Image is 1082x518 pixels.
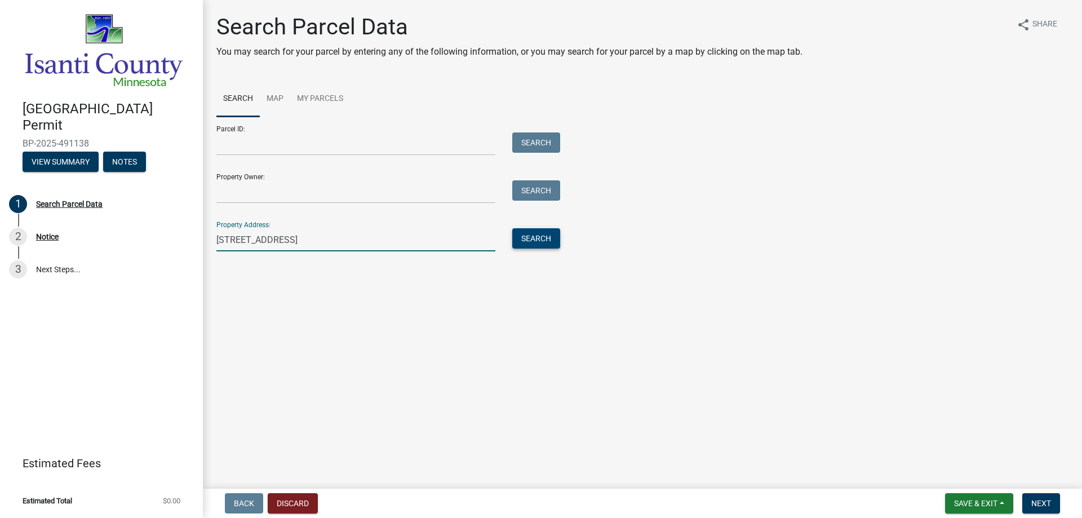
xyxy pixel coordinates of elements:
a: Search [216,81,260,117]
a: Estimated Fees [9,452,185,475]
button: Notes [103,152,146,172]
button: Discard [268,493,318,513]
button: Next [1022,493,1060,513]
i: share [1017,18,1030,32]
button: Search [512,228,560,249]
h1: Search Parcel Data [216,14,802,41]
span: Share [1032,18,1057,32]
button: shareShare [1008,14,1066,36]
div: 3 [9,260,27,278]
button: View Summary [23,152,99,172]
a: Map [260,81,290,117]
h4: [GEOGRAPHIC_DATA] Permit [23,101,194,134]
span: Next [1031,499,1051,508]
p: You may search for your parcel by entering any of the following information, or you may search fo... [216,45,802,59]
span: BP-2025-491138 [23,138,180,149]
button: Back [225,493,263,513]
span: Estimated Total [23,497,72,504]
span: Back [234,499,254,508]
a: My Parcels [290,81,350,117]
span: Save & Exit [954,499,997,508]
div: 1 [9,195,27,213]
button: Save & Exit [945,493,1013,513]
div: Notice [36,233,59,241]
span: $0.00 [163,497,180,504]
button: Search [512,132,560,153]
wm-modal-confirm: Summary [23,158,99,167]
img: Isanti County, Minnesota [23,12,185,89]
wm-modal-confirm: Notes [103,158,146,167]
div: Search Parcel Data [36,200,103,208]
button: Search [512,180,560,201]
div: 2 [9,228,27,246]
